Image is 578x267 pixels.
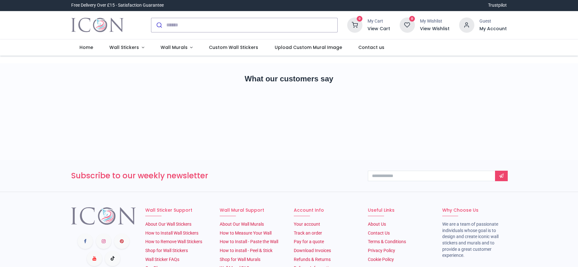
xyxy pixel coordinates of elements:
[152,39,201,56] a: Wall Murals
[479,18,507,24] div: Guest
[294,207,358,214] h6: Account Info
[488,2,507,9] a: Trustpilot
[347,22,362,27] a: 0
[368,230,390,236] a: Contact Us
[275,44,342,51] span: Upload Custom Mural Image
[220,230,272,236] a: How to Measure Your Wall
[368,18,390,24] div: My Cart
[368,26,390,32] a: View Cart
[220,239,278,244] a: How to Install - Paste the Wall
[220,257,260,262] a: Shop for Wall Murals
[71,2,164,9] div: Free Delivery Over £15 - Satisfaction Guarantee
[71,16,124,34] a: Logo of Icon Wall Stickers
[294,230,322,236] a: Track an order
[357,16,363,22] sup: 0
[109,44,139,51] span: Wall Stickers
[145,222,191,227] a: About Our Wall Stickers
[400,22,415,27] a: 0
[145,230,198,236] a: How to Install Wall Stickers
[294,239,324,244] a: Pay for a quote
[71,95,507,140] iframe: Customer reviews powered by Trustpilot
[220,207,284,214] h6: Wall Mural Support
[479,26,507,32] a: My Account
[151,18,166,32] button: Submit
[368,222,386,227] a: About Us​
[294,257,331,262] a: Refunds & Returns
[101,39,152,56] a: Wall Stickers
[368,239,406,244] a: Terms & Conditions
[220,248,272,253] a: How to install - Peel & Stick
[71,16,124,34] img: Icon Wall Stickers
[71,73,507,84] h2: What our customers say
[294,222,320,227] a: Your account
[161,44,188,51] span: Wall Murals
[420,18,450,24] div: My Wishlist
[294,248,331,253] a: Download Invoices
[209,44,258,51] span: Custom Wall Stickers
[145,248,188,253] a: Shop for Wall Stickers
[358,44,384,51] span: Contact us
[442,221,507,259] li: We are a team of passionate individuals whose goal is to design and create iconic wall stickers a...
[79,44,93,51] span: Home
[368,257,394,262] a: Cookie Policy
[409,16,415,22] sup: 0
[145,257,179,262] a: Wall Sticker FAQs
[145,239,202,244] a: How to Remove Wall Stickers
[145,207,210,214] h6: Wall Sticker Support
[368,207,432,214] h6: Useful Links
[442,207,507,214] h6: Why Choose Us
[71,170,358,181] h3: Subscribe to our weekly newsletter
[220,222,264,227] a: About Our Wall Murals
[420,26,450,32] a: View Wishlist
[368,248,395,253] a: Privacy Policy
